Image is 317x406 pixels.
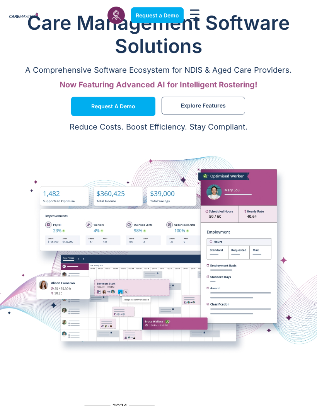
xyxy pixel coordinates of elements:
a: Request a Demo [131,7,184,23]
p: Reduce Costs. Boost Efficiency. Stay Compliant. [5,122,312,131]
span: Request a Demo [91,104,135,108]
img: CareMaster Logo [9,12,38,19]
a: Explore Features [162,97,245,114]
span: Explore Features [181,104,226,107]
a: Request a Demo [71,97,155,116]
p: A Comprehensive Software Ecosystem for NDIS & Aged Care Providers. [8,65,309,75]
div: Menu Toggle [190,9,199,21]
span: Now Featuring Advanced AI for Intelligent Rostering! [60,80,257,89]
span: Request a Demo [136,12,179,19]
h1: Care Management Software Solutions [8,11,309,58]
